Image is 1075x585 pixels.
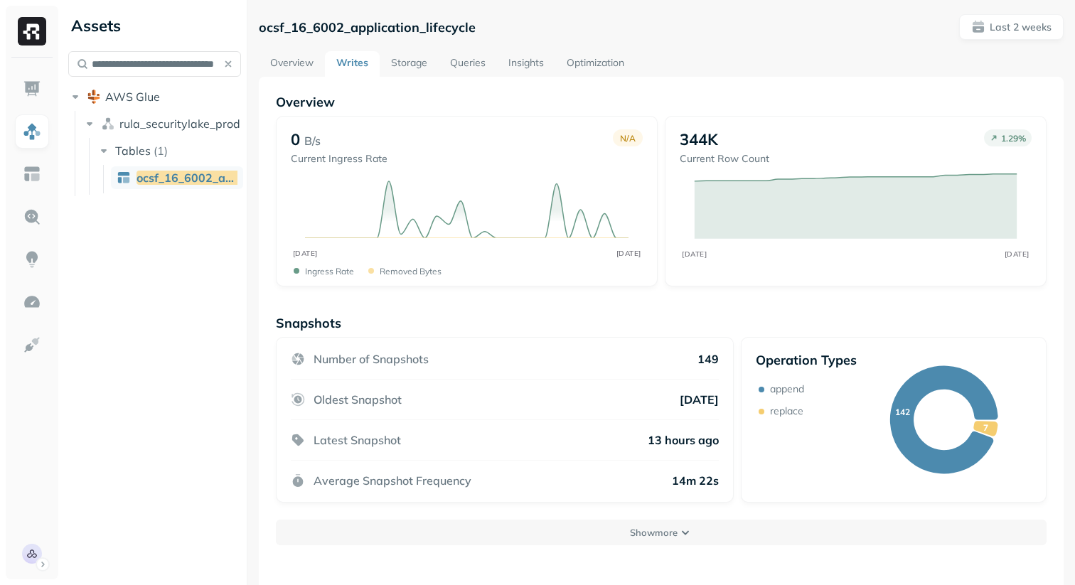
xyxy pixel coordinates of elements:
[1005,249,1029,258] tspan: [DATE]
[23,250,41,269] img: Insights
[23,336,41,354] img: Integrations
[439,51,497,77] a: Queries
[305,266,354,277] p: Ingress Rate
[555,51,636,77] a: Optimization
[620,133,636,144] p: N/A
[304,132,321,149] p: B/s
[314,352,429,366] p: Number of Snapshots
[630,526,678,540] p: Show more
[154,144,168,158] p: ( 1 )
[680,392,719,407] p: [DATE]
[23,165,41,183] img: Asset Explorer
[68,85,241,108] button: AWS Glue
[68,14,241,37] div: Assets
[697,352,719,366] p: 149
[18,17,46,45] img: Ryft
[770,382,804,396] p: append
[276,520,1047,545] button: Showmore
[97,139,242,162] button: Tables(1)
[672,473,719,488] p: 14m 22s
[616,249,641,258] tspan: [DATE]
[87,90,101,104] img: root
[23,293,41,311] img: Optimization
[82,112,242,135] button: rula_securitylake_prod
[648,433,719,447] p: 13 hours ago
[380,266,442,277] p: Removed bytes
[292,249,317,258] tspan: [DATE]
[23,208,41,226] img: Query Explorer
[117,171,131,185] img: table
[111,166,243,189] a: ocsf_16_6002_application_lifecycle
[276,315,341,331] p: Snapshots
[314,392,402,407] p: Oldest Snapshot
[756,352,857,368] p: Operation Types
[983,422,988,433] text: 7
[990,21,1052,34] p: Last 2 weeks
[259,19,476,36] p: ocsf_16_6002_application_lifecycle
[682,249,707,258] tspan: [DATE]
[770,404,803,418] p: replace
[22,544,42,564] img: Rula
[895,407,910,417] text: 142
[314,473,471,488] p: Average Snapshot Frequency
[105,90,160,104] span: AWS Glue
[23,80,41,98] img: Dashboard
[497,51,555,77] a: Insights
[101,117,115,131] img: namespace
[259,51,325,77] a: Overview
[314,433,401,447] p: Latest Snapshot
[115,144,151,158] span: Tables
[291,129,300,149] p: 0
[680,129,718,149] p: 344K
[119,117,240,131] span: rula_securitylake_prod
[291,152,387,166] p: Current Ingress Rate
[959,14,1064,40] button: Last 2 weeks
[380,51,439,77] a: Storage
[276,94,1047,110] p: Overview
[325,51,380,77] a: Writes
[23,122,41,141] img: Assets
[680,152,769,166] p: Current Row Count
[1001,133,1026,144] p: 1.29 %
[137,171,328,185] span: ocsf_16_6002_application_lifecycle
